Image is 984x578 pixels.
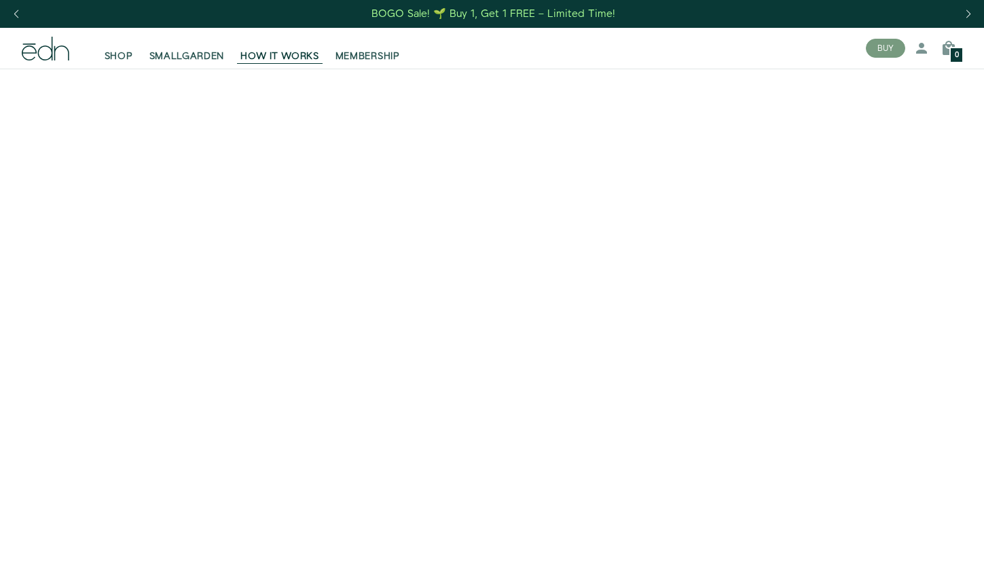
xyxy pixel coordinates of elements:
span: SHOP [105,50,133,63]
span: MEMBERSHIP [335,50,400,63]
a: BOGO Sale! 🌱 Buy 1, Get 1 FREE – Limited Time! [370,3,617,24]
span: 0 [955,52,959,59]
a: MEMBERSHIP [327,33,408,63]
a: SMALLGARDEN [141,33,233,63]
button: BUY [866,39,905,58]
a: SHOP [96,33,141,63]
div: BOGO Sale! 🌱 Buy 1, Get 1 FREE – Limited Time! [371,7,615,21]
a: HOW IT WORKS [232,33,327,63]
span: SMALLGARDEN [149,50,225,63]
span: HOW IT WORKS [240,50,318,63]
